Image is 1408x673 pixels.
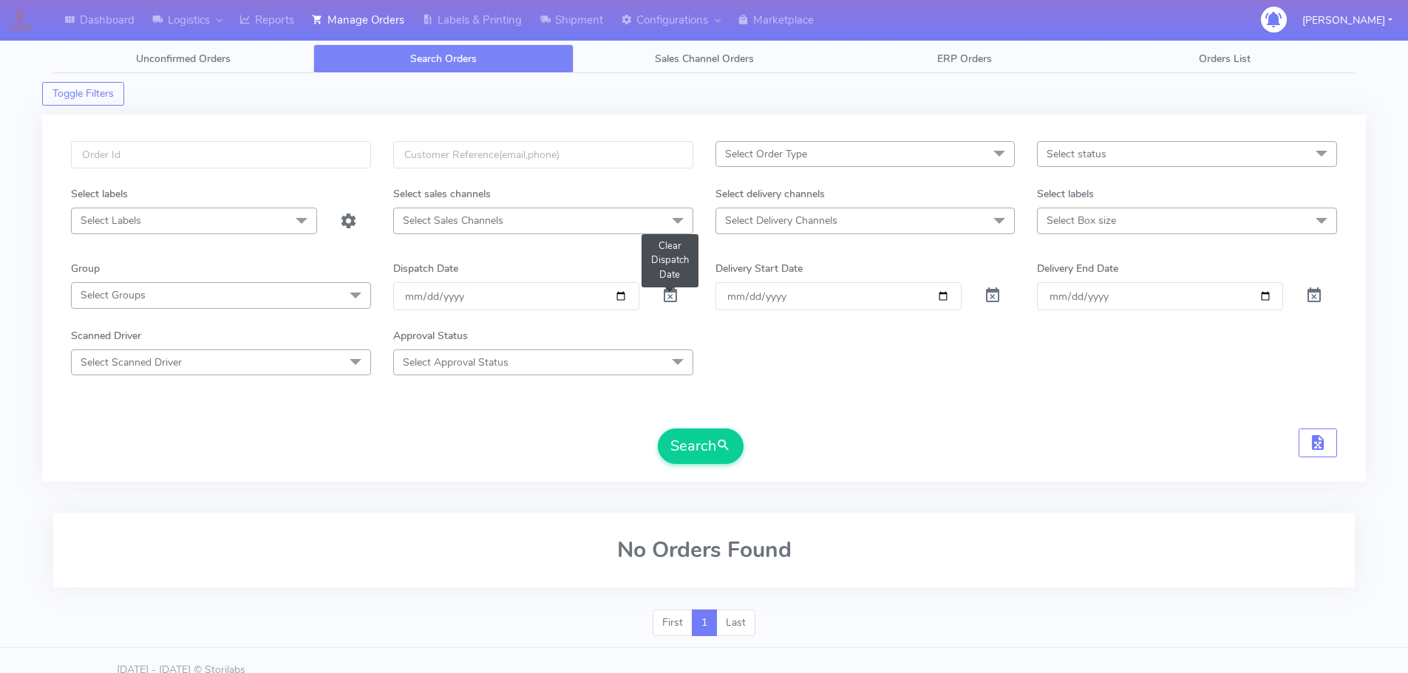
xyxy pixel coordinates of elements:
span: Search Orders [410,52,477,66]
label: Delivery Start Date [715,261,803,276]
a: 1 [692,609,717,636]
label: Group [71,261,100,276]
label: Delivery End Date [1037,261,1118,276]
label: Select labels [1037,186,1094,202]
h2: No Orders Found [71,538,1337,562]
label: Select delivery channels [715,186,825,202]
label: Dispatch Date [393,261,458,276]
span: Select status [1047,147,1106,161]
span: Select Approval Status [403,355,509,369]
span: Select Order Type [725,147,807,161]
button: Toggle Filters [42,82,124,106]
input: Order Id [71,141,371,168]
span: Select Delivery Channels [725,213,837,228]
input: Customer Reference(email,phone) [393,141,693,168]
span: ERP Orders [937,52,992,66]
span: Select Groups [81,288,146,302]
button: [PERSON_NAME] [1291,5,1404,35]
span: Select Sales Channels [403,213,503,228]
span: Orders List [1199,52,1251,66]
span: Select Scanned Driver [81,355,182,369]
label: Approval Status [393,328,468,344]
span: Sales Channel Orders [655,52,754,66]
ul: Tabs [53,44,1355,73]
label: Select labels [71,186,128,202]
button: Search [658,428,744,464]
label: Scanned Driver [71,328,141,344]
span: Select Labels [81,213,141,228]
span: Unconfirmed Orders [136,52,231,66]
label: Select sales channels [393,186,491,202]
span: Select Box size [1047,213,1116,228]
